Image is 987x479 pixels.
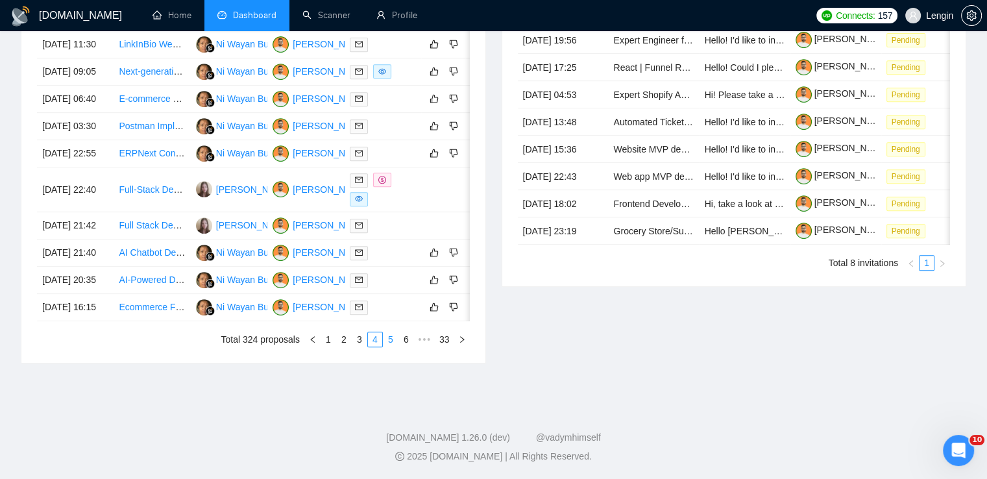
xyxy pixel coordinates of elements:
img: c1NLmzrk-0pBZjOo1nLSJnOz0itNHKTdmMHAt8VIsLFzaWqqsJDJtcFyV3OYvrqgu3 [796,86,812,103]
img: TM [273,299,289,315]
span: mail [355,68,363,75]
img: TM [273,245,289,261]
button: like [426,272,442,288]
td: [DATE] 15:36 [518,136,609,163]
span: dislike [449,93,458,104]
a: ERPNext Configuration End to End [119,148,260,158]
span: like [430,302,439,312]
div: [PERSON_NAME] [293,273,367,287]
span: dashboard [217,10,226,19]
button: like [426,64,442,79]
span: mail [355,149,363,157]
a: NWNi Wayan Budiarti [196,301,289,312]
iframe: Intercom live chat [943,435,974,466]
a: Pending [886,116,931,127]
img: NB [196,181,212,197]
a: 6 [399,332,413,347]
a: homeHome [152,10,191,21]
a: [PERSON_NAME] [796,61,889,71]
a: TM[PERSON_NAME] [273,247,367,257]
a: [DOMAIN_NAME] 1.26.0 (dev) [386,432,510,443]
button: setting [961,5,982,26]
a: [PERSON_NAME] [796,225,889,235]
img: NW [196,272,212,288]
div: [PERSON_NAME] [293,300,367,314]
a: Automated Ticket Purchasing Bot Development [614,117,804,127]
td: ERPNext Configuration End to End [114,140,190,167]
td: [DATE] 03:30 [37,113,114,140]
img: c1NLmzrk-0pBZjOo1nLSJnOz0itNHKTdmMHAt8VIsLFzaWqqsJDJtcFyV3OYvrqgu3 [796,223,812,239]
a: 3 [352,332,367,347]
span: dislike [449,275,458,285]
span: right [938,260,946,267]
div: [PERSON_NAME] [216,182,291,197]
button: left [903,255,919,271]
img: NW [196,145,212,162]
a: 33 [435,332,454,347]
span: dislike [449,121,458,131]
td: [DATE] 16:15 [37,294,114,321]
div: [PERSON_NAME] [293,146,367,160]
img: NW [196,64,212,80]
li: Total 324 proposals [221,332,300,347]
a: Pending [886,62,931,72]
img: upwork-logo.png [822,10,832,21]
img: NW [196,118,212,134]
span: right [458,336,466,343]
div: [PERSON_NAME] [293,64,367,79]
span: mail [355,122,363,130]
a: [PERSON_NAME] [796,170,889,180]
button: dislike [446,245,461,260]
a: React | Funnel Recreation [614,62,719,73]
a: 2 [337,332,351,347]
span: dollar [378,176,386,184]
a: Pending [886,34,931,45]
a: [PERSON_NAME] [796,197,889,208]
a: TM[PERSON_NAME] [273,66,367,76]
div: Ni Wayan Budiarti [216,92,289,106]
span: Pending [886,115,925,129]
span: dislike [449,247,458,258]
a: Grocery Store/Supermarket Website Developer [614,226,804,236]
a: searchScanner [302,10,350,21]
div: Ni Wayan Budiarti [216,245,289,260]
button: dislike [446,91,461,106]
img: c1NLmzrk-0pBZjOo1nLSJnOz0itNHKTdmMHAt8VIsLFzaWqqsJDJtcFyV3OYvrqgu3 [796,195,812,212]
td: Full Stack Developer Needed for MERN Stack Website Development [114,212,190,239]
a: NB[PERSON_NAME] [196,219,291,230]
a: @vadymhimself [536,432,601,443]
td: E-commerce Site Development Needed [114,86,190,113]
td: Full-Stack Developers Needed (React + Node.js + AWS) to Build Automated Transcription Platfor [114,167,190,212]
span: Pending [886,33,925,47]
li: Previous Page [305,332,321,347]
span: eye [355,195,363,203]
img: TM [273,118,289,134]
a: Full Stack Developer Needed for [PERSON_NAME] Website Development [119,220,419,230]
span: copyright [395,452,404,461]
td: [DATE] 20:35 [37,267,114,294]
a: Web app MVP development [614,171,727,182]
div: [PERSON_NAME] [293,182,367,197]
a: 5 [384,332,398,347]
li: 6 [398,332,414,347]
td: [DATE] 18:02 [518,190,609,217]
a: LinkInBio Web Tool / Next.js, Supabase, Resend, Payment, Mini-SaaS, Auth, Vercel, Shadcn, Tailwind [119,39,528,49]
a: NWNi Wayan Budiarti [196,147,289,158]
td: Grocery Store/Supermarket Website Developer [609,217,700,245]
td: [DATE] 22:40 [37,167,114,212]
button: right [934,255,950,271]
button: dislike [446,64,461,79]
img: NW [196,299,212,315]
a: TM[PERSON_NAME] [273,219,367,230]
button: left [305,332,321,347]
span: 157 [877,8,892,23]
td: Ecommerce Financial Dashboard Development with Automation [114,294,190,321]
div: [PERSON_NAME] [293,37,367,51]
li: 3 [352,332,367,347]
img: c1NLmzrk-0pBZjOo1nLSJnOz0itNHKTdmMHAt8VIsLFzaWqqsJDJtcFyV3OYvrqgu3 [796,32,812,48]
img: TM [273,217,289,234]
td: [DATE] 17:25 [518,54,609,81]
a: [PERSON_NAME] [796,34,889,44]
li: 1 [919,255,934,271]
td: [DATE] 04:53 [518,81,609,108]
